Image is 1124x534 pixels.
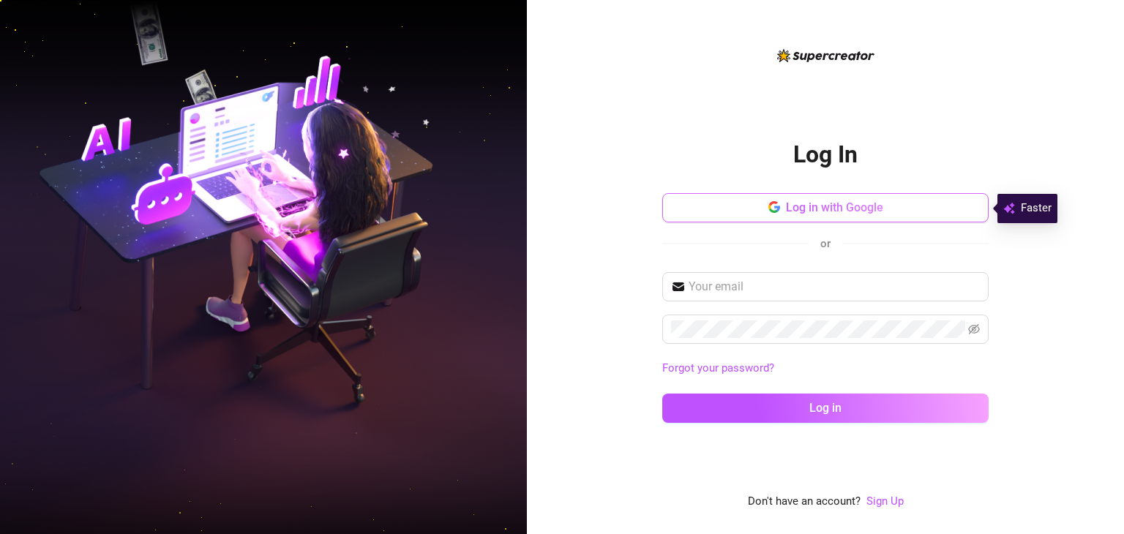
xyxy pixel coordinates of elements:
[866,493,904,511] a: Sign Up
[662,193,989,222] button: Log in with Google
[662,360,989,377] a: Forgot your password?
[786,200,883,214] span: Log in with Google
[1003,200,1015,217] img: svg%3e
[1021,200,1052,217] span: Faster
[748,493,861,511] span: Don't have an account?
[820,237,831,250] span: or
[689,278,980,296] input: Your email
[866,494,904,508] a: Sign Up
[793,140,858,170] h2: Log In
[777,49,874,62] img: logo-BBDzfeDw.svg
[809,401,842,415] span: Log in
[662,361,774,375] a: Forgot your password?
[968,323,980,335] span: eye-invisible
[662,394,989,423] button: Log in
